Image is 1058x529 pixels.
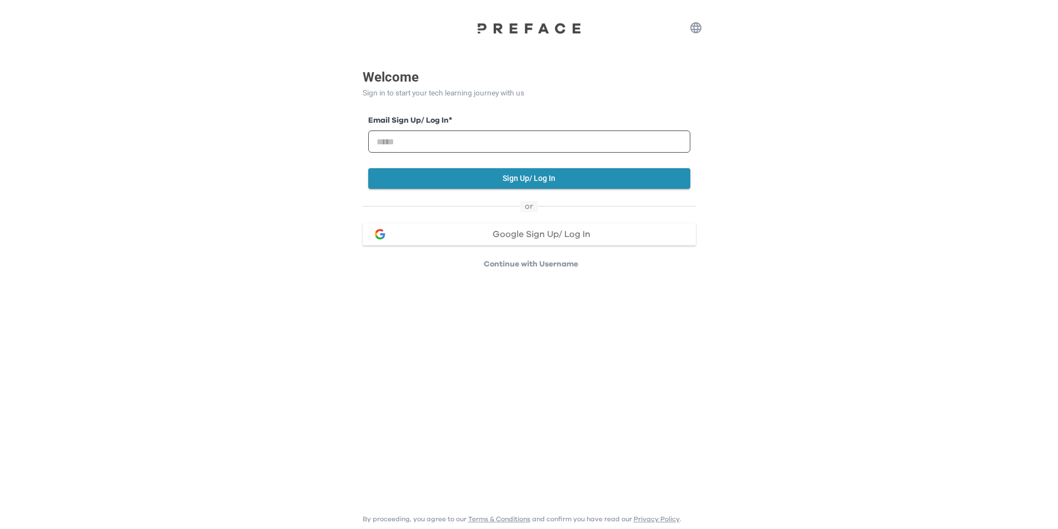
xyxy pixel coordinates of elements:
[368,115,690,127] label: Email Sign Up/ Log In *
[363,67,696,87] p: Welcome
[366,259,696,270] p: Continue with Username
[520,201,538,212] span: or
[634,516,680,522] a: Privacy Policy
[363,515,681,523] p: By proceeding, you agree to our and confirm you have read our .
[468,516,530,522] a: Terms & Conditions
[474,22,585,34] img: Preface Logo
[363,87,696,99] p: Sign in to start your tech learning journey with us
[363,223,696,245] button: google loginGoogle Sign Up/ Log In
[493,230,590,239] span: Google Sign Up/ Log In
[368,168,690,189] button: Sign Up/ Log In
[373,228,387,241] img: google login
